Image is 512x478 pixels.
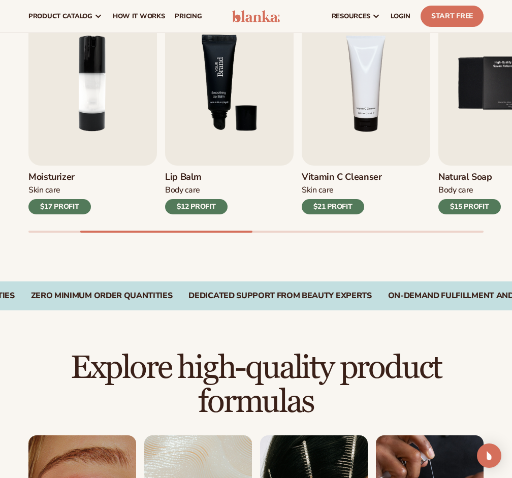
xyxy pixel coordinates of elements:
div: Body Care [438,185,501,196]
a: Start Free [421,6,484,27]
div: $12 PROFIT [165,199,228,214]
a: 3 / 9 [165,2,294,214]
img: logo [232,10,279,22]
span: How It Works [113,12,165,20]
div: $15 PROFIT [438,199,501,214]
div: $17 PROFIT [28,199,91,214]
div: Open Intercom Messenger [477,443,501,468]
span: pricing [175,12,202,20]
div: Zero Minimum Order QuantitieS [31,291,173,301]
span: resources [332,12,370,20]
a: 4 / 9 [302,2,430,214]
h3: Natural Soap [438,172,501,183]
div: $21 PROFIT [302,199,364,214]
span: product catalog [28,12,92,20]
img: Shopify Image 4 [165,2,294,166]
div: Skin Care [28,185,91,196]
div: Body Care [165,185,228,196]
div: Dedicated Support From Beauty Experts [188,291,371,301]
span: LOGIN [391,12,410,20]
div: Skin Care [302,185,382,196]
h2: Explore high-quality product formulas [28,351,484,419]
h3: Lip Balm [165,172,228,183]
h3: Moisturizer [28,172,91,183]
a: 2 / 9 [28,2,157,214]
h3: Vitamin C Cleanser [302,172,382,183]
